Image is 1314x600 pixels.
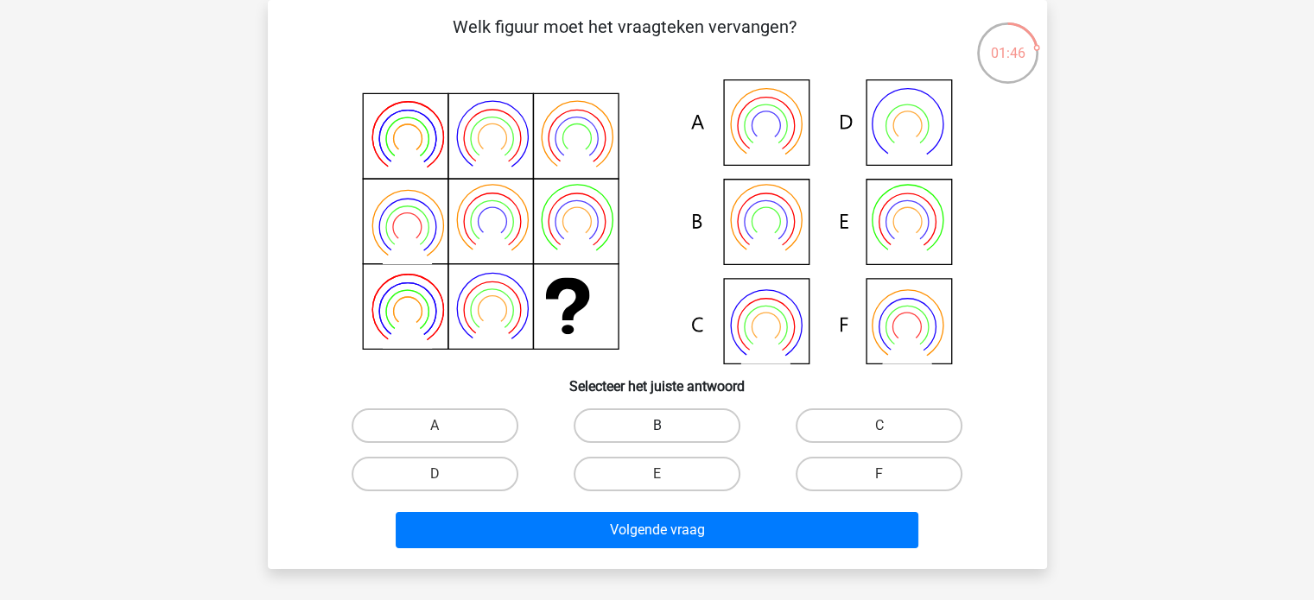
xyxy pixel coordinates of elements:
label: C [796,408,962,443]
label: D [352,457,518,491]
label: F [796,457,962,491]
p: Welk figuur moet het vraagteken vervangen? [295,14,955,66]
div: 01:46 [975,21,1040,64]
label: A [352,408,518,443]
h6: Selecteer het juiste antwoord [295,364,1019,395]
label: E [574,457,740,491]
button: Volgende vraag [396,512,918,548]
label: B [574,408,740,443]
